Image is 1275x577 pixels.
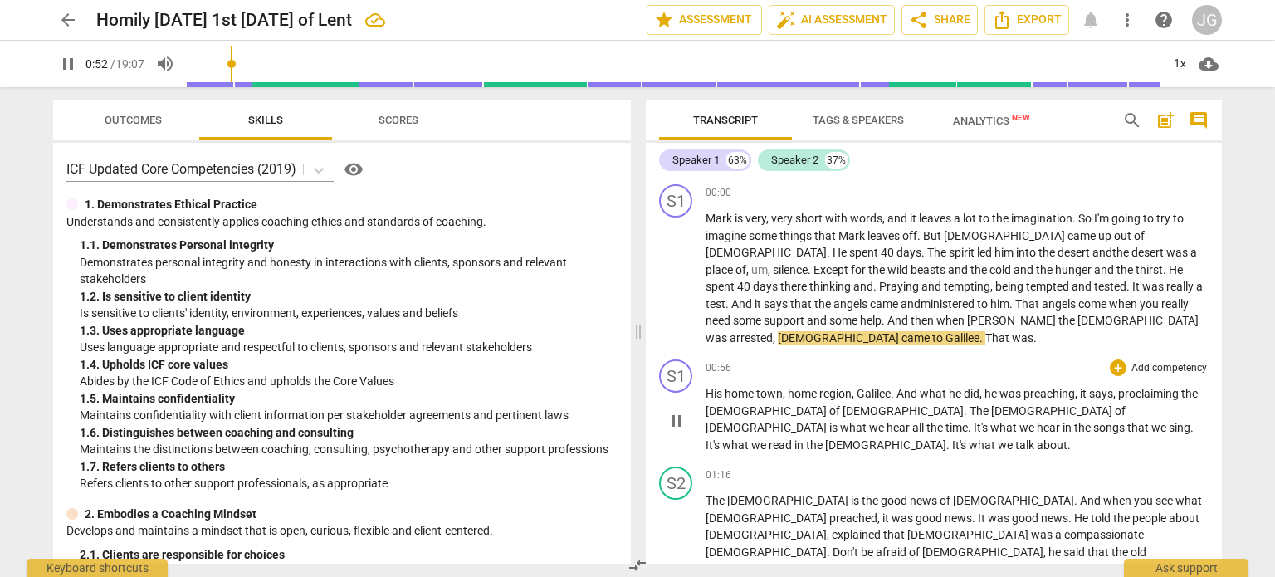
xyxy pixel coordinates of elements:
span: . [1072,212,1078,225]
div: 1. 3. Uses appropriate language [80,322,618,340]
span: lot [963,212,979,225]
span: Galilee [945,331,979,345]
div: Speaker 2 [771,152,818,169]
span: AI Assessment [776,10,887,30]
p: Maintains confidentiality with client information per stakeholder agreements and pertinent laws [80,407,618,424]
span: in [794,438,806,452]
span: all [912,421,926,434]
span: . [1009,297,1015,311]
p: Uses language appropriate and respectful to clients, sponsors and relevant stakeholders [80,339,618,356]
span: [DEMOGRAPHIC_DATA] [825,438,946,452]
span: very [771,212,795,225]
span: is [851,494,862,507]
span: But [923,229,944,242]
a: Help [334,156,367,183]
span: It [1132,280,1142,293]
span: hear [1037,421,1062,434]
span: test [706,297,725,311]
span: we [998,438,1015,452]
span: imagine [706,229,749,242]
span: angels [1042,297,1078,311]
span: and [1014,263,1036,276]
span: Transcript [693,114,758,126]
span: [DEMOGRAPHIC_DATA] [778,331,901,345]
span: And [731,297,755,311]
span: we [869,421,887,434]
span: and [921,280,944,293]
span: Galilee [857,387,891,400]
span: when [936,314,967,327]
span: what [1175,494,1202,507]
span: comment [1189,110,1209,130]
span: His [706,387,725,400]
span: some [733,314,764,327]
span: a [1190,246,1197,259]
span: going [1111,212,1143,225]
span: . [1074,494,1080,507]
span: the [814,297,833,311]
span: [PERSON_NAME] [967,314,1058,327]
button: Volume [150,49,180,79]
span: out [1114,229,1134,242]
span: the [1058,314,1077,327]
span: a [1196,280,1203,293]
span: was [999,387,1023,400]
span: beasts [911,263,948,276]
span: The [970,404,991,418]
span: to [1143,212,1156,225]
span: to [932,331,945,345]
span: . [1126,280,1132,293]
span: being [995,280,1026,293]
span: when [1103,494,1134,507]
span: home [788,387,819,400]
span: time [945,421,968,434]
span: It's [706,438,722,452]
span: . [808,263,813,276]
span: share [909,10,929,30]
span: he [984,387,999,400]
span: [DEMOGRAPHIC_DATA] [727,494,851,507]
span: , [1075,387,1080,400]
span: 0:52 [85,57,108,71]
span: Tags & Speakers [813,114,904,126]
span: cloud_download [1199,54,1219,74]
span: ministered [921,297,977,311]
span: was [706,331,730,345]
span: what [722,438,751,452]
span: really [1161,297,1189,311]
div: 1. 6. Distinguishes between coaching and consulting [80,424,618,442]
div: Speaker 1 [672,152,720,169]
div: JG [1192,5,1222,35]
span: And [896,387,920,400]
div: 63% [726,152,749,169]
span: is [735,212,745,225]
span: desert [1131,246,1166,259]
span: , [783,387,788,400]
span: did [964,387,979,400]
span: help [1154,10,1174,30]
span: off [902,229,917,242]
span: that [790,297,814,311]
span: see [1155,494,1175,507]
span: there [780,280,809,293]
span: 00:56 [706,361,731,375]
p: Abides by the ICF Code of Ethics and upholds the Core Values [80,373,618,390]
span: , [852,387,857,400]
span: of [1115,404,1126,418]
span: it [755,297,764,311]
span: and [1094,263,1116,276]
span: wild [887,263,911,276]
span: sing [1169,421,1190,434]
span: with [825,212,850,225]
span: proclaiming [1118,387,1181,400]
span: 01:16 [706,468,731,482]
span: 00:00 [706,186,731,200]
span: into [1016,246,1038,259]
span: the [806,438,825,452]
span: says [1089,387,1113,400]
span: nd [1099,246,1112,259]
span: the [1112,246,1131,259]
span: , [766,212,771,225]
span: , [990,280,995,293]
span: . [1190,421,1194,434]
